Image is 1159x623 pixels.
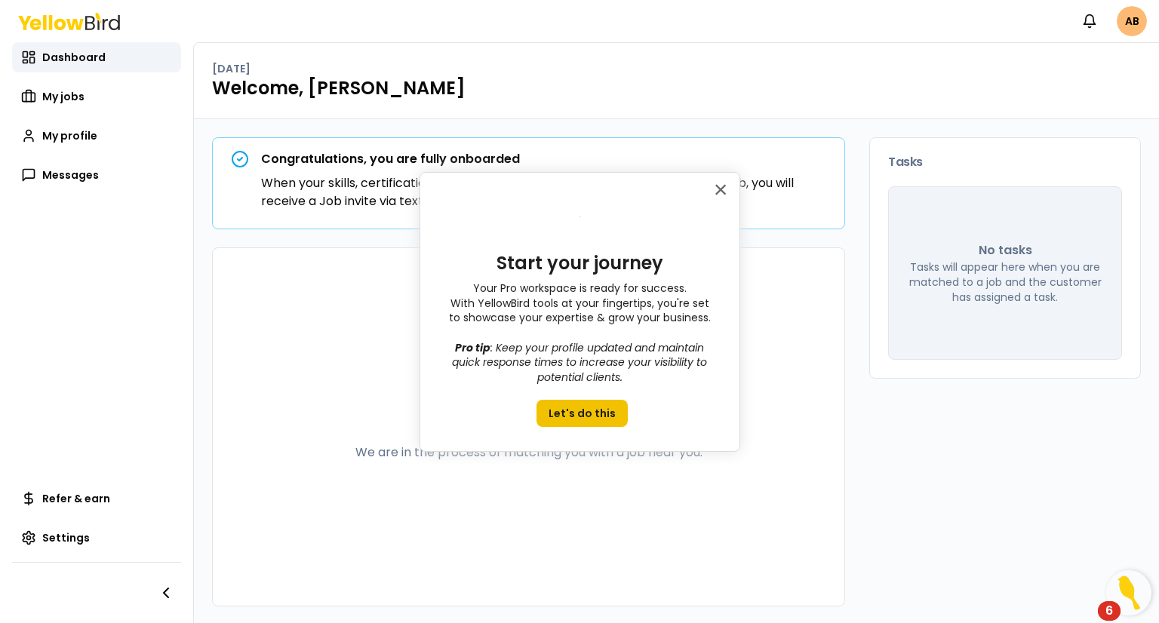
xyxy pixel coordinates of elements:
p: Start your journey [444,253,715,275]
h3: Tasks [888,156,1122,168]
button: Open Resource Center, 6 new notifications [1106,570,1151,615]
button: Close [714,177,728,201]
button: Let's do this [536,400,628,427]
span: AB [1117,6,1147,36]
strong: Pro tip [455,340,490,355]
span: Refer & earn [42,491,110,506]
p: No tasks [979,241,1032,259]
span: Settings [42,530,90,545]
img: Complete Image [560,197,601,238]
h1: Welcome, [PERSON_NAME] [212,76,1141,100]
span: Dashboard [42,50,106,65]
span: : Keep your profile updated and maintain quick response times to increase your visibility to pote... [452,340,710,385]
p: [DATE] [212,61,251,76]
p: Tasks will appear here when you are matched to a job and the customer has assigned a task. [907,259,1103,305]
p: Your Pro workspace is ready for success. [444,281,715,296]
span: My profile [42,128,97,143]
p: With YellowBird tools at your fingertips, you're set to showcase your expertise & grow your busin... [444,296,715,326]
p: We are in the process of matching you with a job near you. [355,443,702,462]
span: Messages [42,167,99,183]
p: When your skills, certifications, experience, and other criteria match a posted Job, you will rec... [261,174,826,210]
strong: Congratulations, you are fully onboarded [261,150,520,167]
span: My jobs [42,89,85,104]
